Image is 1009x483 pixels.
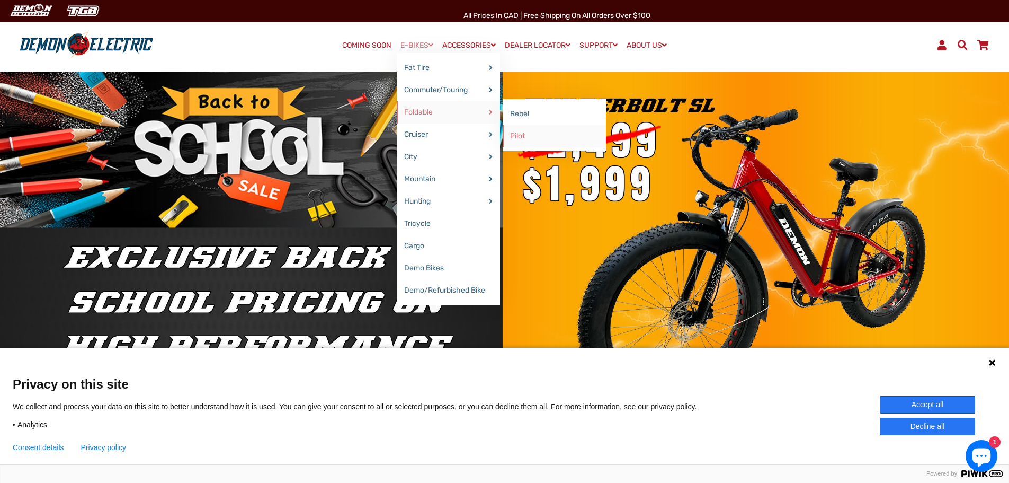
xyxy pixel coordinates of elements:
a: City [397,146,500,168]
a: Cargo [397,235,500,257]
img: TGB Canada [61,2,105,20]
a: Fat Tire [397,57,500,79]
button: Consent details [13,443,64,452]
a: Demo/Refurbished Bike [397,279,500,302]
a: SUPPORT [576,38,621,53]
a: Hunting [397,190,500,213]
button: Accept all [880,396,975,414]
a: Foldable [397,101,500,124]
span: Powered by [922,470,961,477]
img: Demon Electric logo [16,31,157,59]
a: ABOUT US [623,38,671,53]
span: Privacy on this site [13,376,996,392]
inbox-online-store-chat: Shopify online store chat [962,440,1001,475]
span: Analytics [17,420,47,429]
a: COMING SOON [338,38,395,53]
a: Rebel [503,103,606,125]
a: DEALER LOCATOR [501,38,574,53]
a: Pilot [503,125,606,147]
img: Demon Electric [5,2,56,20]
a: E-BIKES [397,38,437,53]
a: Tricycle [397,213,500,235]
a: Cruiser [397,124,500,146]
a: Demo Bikes [397,257,500,279]
a: ACCESSORIES [439,38,499,53]
a: Commuter/Touring [397,79,500,101]
button: Decline all [880,418,975,435]
a: Mountain [397,168,500,190]
span: All Prices in CAD | Free shipping on all orders over $100 [463,11,650,20]
a: Privacy policy [81,443,127,452]
p: We collect and process your data on this site to better understand how it is used. You can give y... [13,402,712,411]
